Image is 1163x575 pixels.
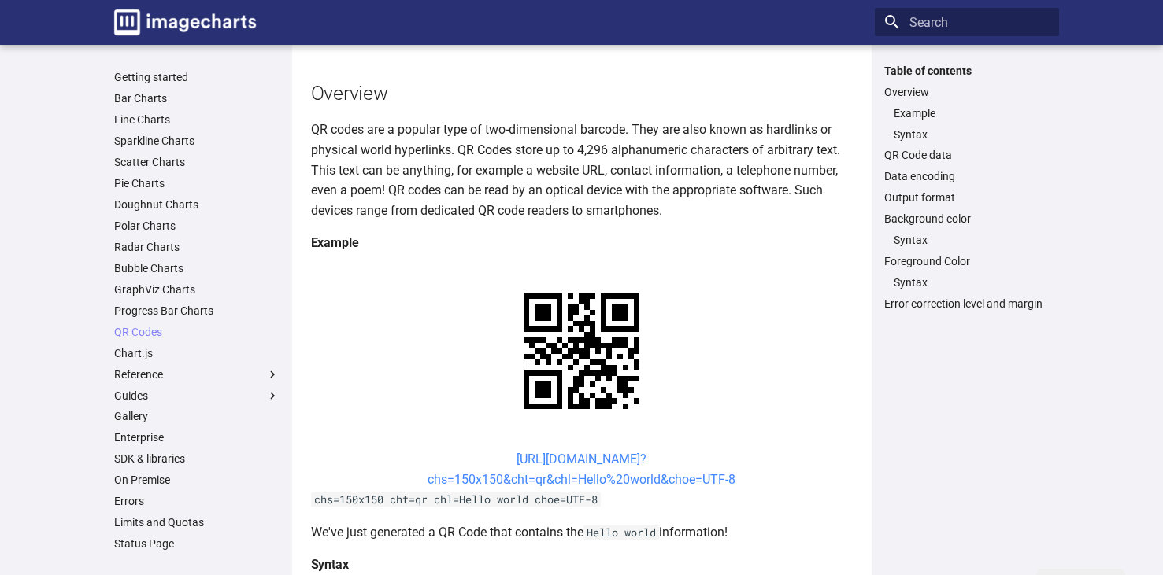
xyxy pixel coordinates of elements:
nav: Overview [884,106,1050,142]
a: Background color [884,212,1050,226]
a: On Premise [114,473,280,487]
code: chs=150x150 cht=qr chl=Hello world choe=UTF-8 [311,492,601,507]
a: Scatter Charts [114,155,280,169]
a: Error correction level and margin [884,297,1050,311]
a: Line Charts [114,112,280,127]
a: Doughnut Charts [114,197,280,212]
a: Pie Charts [114,176,280,190]
a: Data encoding [884,169,1050,183]
p: We've just generated a QR Code that contains the information! [311,522,853,543]
img: logo [114,9,256,35]
img: chart [496,266,667,437]
a: Syntax [894,127,1050,142]
label: Guides [114,389,280,403]
h4: Example [311,233,853,253]
nav: Foreground Color [884,275,1050,289]
a: Bubble Charts [114,261,280,275]
a: Errors [114,494,280,508]
a: QR Codes [114,325,280,339]
a: [URL][DOMAIN_NAME]?chs=150x150&cht=qr&chl=Hello%20world&choe=UTF-8 [428,452,735,487]
a: QR Code data [884,148,1050,162]
a: GraphViz Charts [114,282,280,297]
a: Output format [884,190,1050,205]
a: Gallery [114,409,280,423]
a: Radar Charts [114,240,280,254]
nav: Table of contents [875,64,1059,311]
input: Search [875,8,1059,36]
label: Reference [114,367,280,381]
a: Syntax [894,233,1050,247]
a: Example [894,106,1050,120]
a: Polar Charts [114,219,280,233]
a: Limits and Quotas [114,515,280,529]
p: QR codes are a popular type of two-dimensional barcode. They are also known as hardlinks or physi... [311,120,853,220]
a: Enterprise [114,430,280,444]
a: SDK & libraries [114,452,280,466]
h2: Overview [311,79,853,107]
a: Foreground Color [884,254,1050,268]
a: Sparkline Charts [114,134,280,148]
h4: Syntax [311,555,853,575]
a: Status Page [114,536,280,551]
a: Image-Charts documentation [108,3,262,42]
a: Bar Charts [114,91,280,105]
a: Syntax [894,275,1050,289]
label: Table of contents [875,64,1059,78]
a: Overview [884,85,1050,99]
a: Getting started [114,70,280,84]
nav: Background color [884,233,1050,247]
a: Chart.js [114,346,280,360]
code: Hello world [583,525,659,540]
a: Progress Bar Charts [114,304,280,318]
